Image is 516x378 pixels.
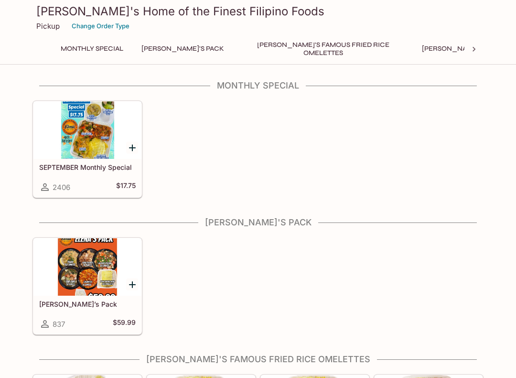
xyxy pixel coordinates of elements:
h4: [PERSON_NAME]'s Famous Fried Rice Omelettes [32,354,484,365]
button: Add SEPTEMBER Monthly Special [126,142,138,154]
a: [PERSON_NAME]’s Pack837$59.99 [33,238,142,334]
button: [PERSON_NAME]'s Famous Fried Rice Omelettes [237,42,409,56]
h4: [PERSON_NAME]'s Pack [32,217,484,228]
button: [PERSON_NAME]'s Pack [136,42,229,56]
span: 2406 [53,183,70,192]
a: SEPTEMBER Monthly Special2406$17.75 [33,101,142,198]
h3: [PERSON_NAME]'s Home of the Finest Filipino Foods [36,4,480,19]
h5: $59.99 [113,318,136,330]
h5: [PERSON_NAME]’s Pack [39,300,136,308]
h5: $17.75 [116,181,136,193]
h4: Monthly Special [32,80,484,91]
p: Pickup [36,22,60,31]
button: Monthly Special [55,42,129,56]
h5: SEPTEMBER Monthly Special [39,163,136,171]
button: Change Order Type [67,19,134,33]
div: Elena’s Pack [33,238,141,296]
button: Add Elena’s Pack [126,278,138,290]
span: 837 [53,320,65,329]
div: SEPTEMBER Monthly Special [33,101,141,159]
